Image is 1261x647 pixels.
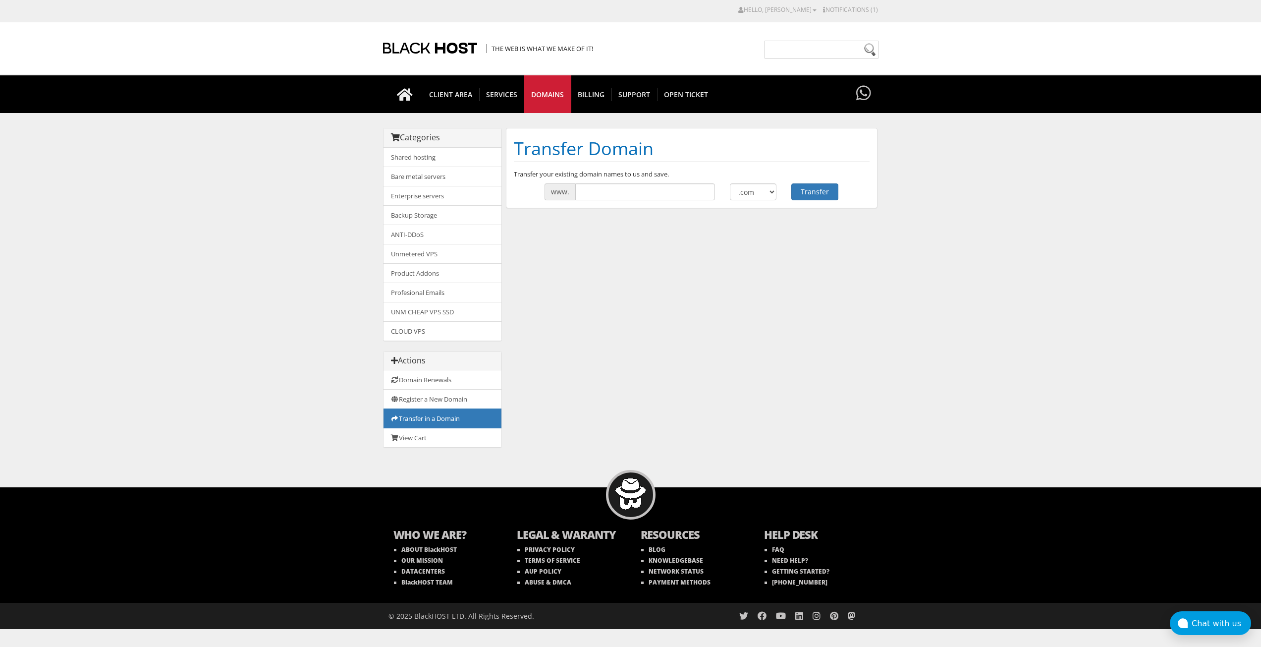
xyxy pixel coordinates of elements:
a: Profesional Emails [384,283,501,302]
button: Chat with us [1170,611,1251,635]
b: LEGAL & WARANTY [517,527,621,544]
a: Transfer in a Domain [384,409,501,428]
span: Open Ticket [657,88,715,101]
b: RESOURCES [641,527,745,544]
span: Domains [524,88,571,101]
a: ABUSE & DMCA [517,578,571,587]
a: OUR MISSION [394,556,443,565]
a: Domains [524,75,571,113]
b: WHO WE ARE? [393,527,497,544]
a: GETTING STARTED? [765,567,829,576]
a: Unmetered VPS [384,244,501,264]
span: SERVICES [479,88,525,101]
a: BLOG [641,545,665,554]
a: Enterprise servers [384,186,501,206]
a: Domain Renewals [384,370,501,390]
a: Notifications (1) [823,5,878,14]
div: © 2025 BlackHOST LTD. All Rights Reserved. [388,603,626,629]
span: www. [545,183,575,200]
b: HELP DESK [764,527,868,544]
h3: Categories [391,133,494,142]
h3: Actions [391,356,494,365]
a: DATACENTERS [394,567,445,576]
h1: Transfer Domain [514,136,870,162]
span: The Web is what we make of it! [486,44,593,53]
a: NETWORK STATUS [641,567,704,576]
a: Backup Storage [384,205,501,225]
a: [PHONE_NUMBER] [765,578,827,587]
span: CLIENT AREA [422,88,480,101]
a: PAYMENT METHODS [641,578,711,587]
a: ABOUT BlackHOST [394,545,457,554]
a: Bare metal servers [384,167,501,186]
a: Go to homepage [387,75,423,113]
a: Billing [571,75,612,113]
a: Product Addons [384,263,501,283]
div: Chat with us [1192,619,1251,628]
a: KNOWLEDGEBASE [641,556,703,565]
a: Have questions? [854,75,874,112]
a: Open Ticket [657,75,715,113]
a: Support [611,75,658,113]
p: Transfer your existing domain names to us and save. [514,170,870,178]
a: TERMS OF SERVICE [517,556,580,565]
a: Shared hosting [384,148,501,167]
a: NEED HELP? [765,556,808,565]
img: BlackHOST mascont, Blacky. [615,478,646,510]
a: FAQ [765,545,784,554]
a: AUP POLICY [517,567,561,576]
button: Transfer [791,183,838,200]
a: PRIVACY POLICY [517,545,575,554]
span: Support [611,88,658,101]
a: ANTI-DDoS [384,225,501,244]
a: Register a New Domain [384,389,501,409]
a: CLIENT AREA [422,75,480,113]
a: View Cart [384,428,501,447]
a: BlackHOST TEAM [394,578,453,587]
input: Need help? [765,41,878,59]
a: SERVICES [479,75,525,113]
a: CLOUD VPS [384,321,501,341]
span: Billing [571,88,612,101]
a: UNM CHEAP VPS SSD [384,302,501,322]
a: Hello, [PERSON_NAME] [738,5,817,14]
